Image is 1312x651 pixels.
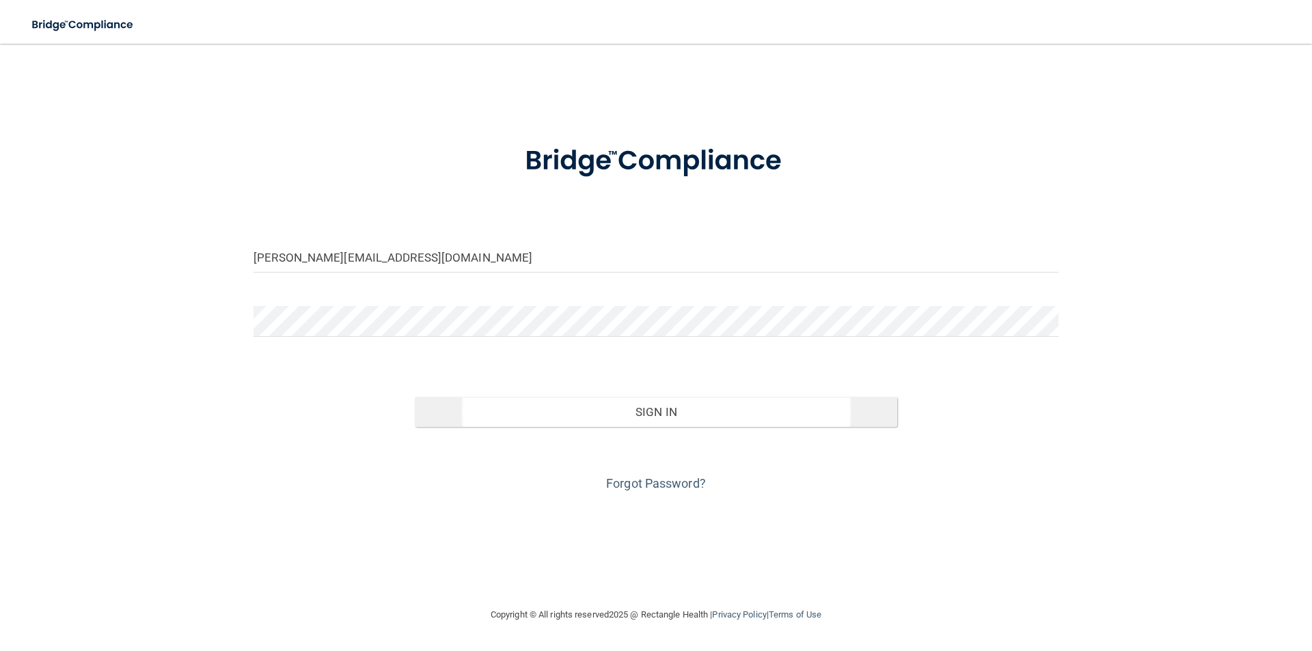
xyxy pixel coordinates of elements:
img: bridge_compliance_login_screen.278c3ca4.svg [497,126,815,197]
div: Copyright © All rights reserved 2025 @ Rectangle Health | | [407,593,905,637]
img: bridge_compliance_login_screen.278c3ca4.svg [20,11,146,39]
a: Forgot Password? [606,476,706,490]
button: Sign In [415,397,898,427]
input: Email [254,242,1058,273]
a: Privacy Policy [712,609,766,620]
a: Terms of Use [769,609,821,620]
